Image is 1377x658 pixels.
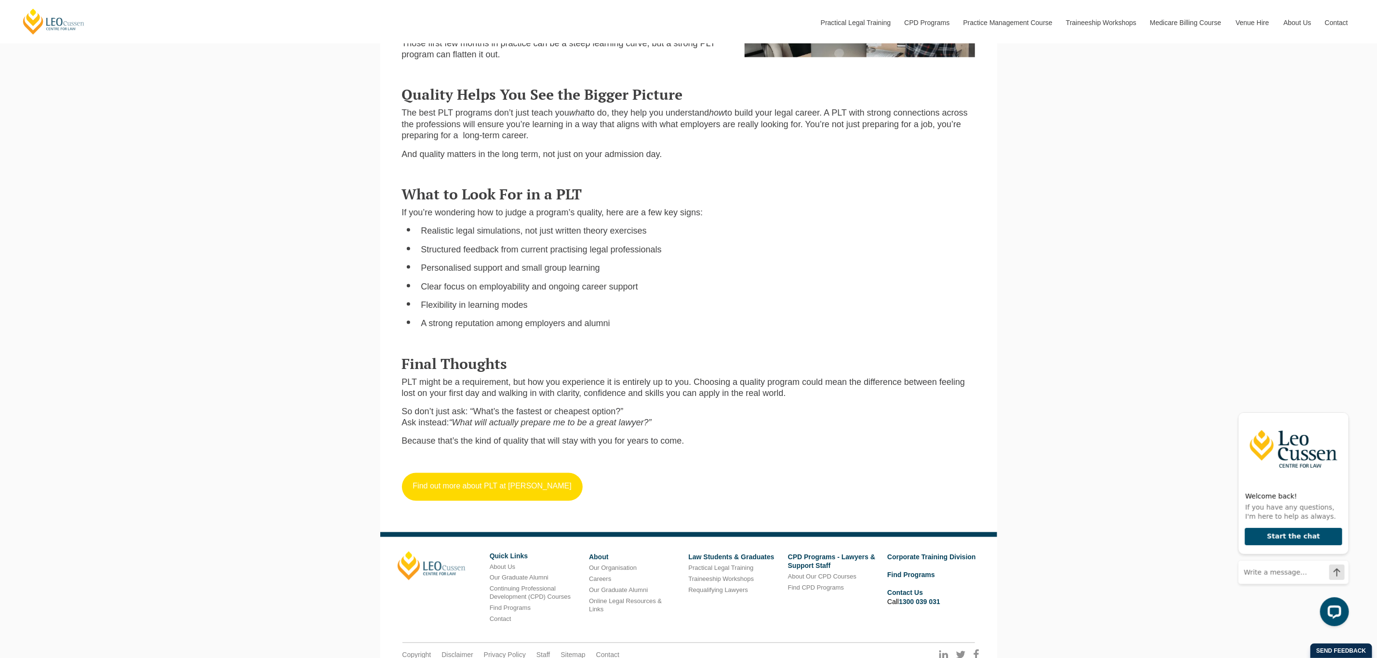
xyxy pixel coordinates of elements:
span: Final Thoughts [402,354,508,373]
a: Medicare Billing Course [1143,2,1229,43]
span: Because that’s the kind of quality that will stay with you for years to come. [402,436,684,446]
span: Quality Helps You See the Bigger Picture [402,85,683,104]
span: “What will actually prepare me to be a great lawyer?” [449,418,652,428]
a: Law Students & Graduates [688,553,774,561]
h6: Quick Links [490,553,582,560]
a: About Us [1276,2,1318,43]
a: Careers [589,576,611,583]
a: Continuing Professional Development (CPD) Courses [490,585,571,601]
span: to do, they help you understand [588,108,709,118]
span: PLT might be a requirement, but how you experience it is entirely up to you. Choosing a quality p... [402,377,965,398]
span: what [569,108,588,118]
a: CPD Programs - Lawyers & Support Staff [788,553,875,570]
a: Find Programs [490,605,531,612]
a: Venue Hire [1229,2,1276,43]
a: Traineeship Workshops [688,576,754,583]
a: CPD Programs [897,2,956,43]
span: What to Look For in a PLT [402,184,582,204]
a: Contact Us [887,589,923,597]
span: . A PLT with strong connections across the professions will ensure you’re learning in a way that ... [402,108,968,140]
a: Practice Management Course [956,2,1059,43]
span: how [709,108,725,118]
span: So don’t just ask: “What’s the fastest or cheapest option?” [402,407,624,417]
span: Clear focus on employability and ongoing career support [421,282,638,291]
a: [PERSON_NAME] Centre for Law [22,8,86,35]
a: Contact [490,616,511,623]
span: Flexibility in learning modes [421,300,528,310]
span: to build your legal career [725,108,819,118]
span: And quality matters in the long term, not just on your admission day. [402,149,662,159]
a: Our Organisation [589,565,637,572]
a: Find out more about PLT at [PERSON_NAME] [402,473,583,501]
span: Structured feedback from current practising legal professionals [421,245,662,254]
a: Practical Legal Training [814,2,897,43]
span: Ask instead: [402,418,449,428]
a: Traineeship Workshops [1059,2,1143,43]
a: Corporate Training Division [887,553,976,561]
a: 1300 039 031 [899,598,940,606]
span: Personalised support and small group learning [421,263,600,273]
a: Our Graduate Alumni [490,574,548,581]
iframe: LiveChat chat widget [1230,394,1353,634]
span: A strong reputation among employers and alumni [421,318,610,328]
a: Practical Legal Training [688,565,753,572]
a: Contact [1318,2,1355,43]
a: [PERSON_NAME] [398,552,466,580]
a: Find Programs [887,571,935,579]
a: Our Graduate Alumni [589,587,648,594]
a: Requalifying Lawyers [688,587,748,594]
a: Find CPD Programs [788,584,844,592]
a: About Our CPD Courses [788,573,856,580]
span: Realistic legal simulations, not just written theory exercises [421,226,647,236]
a: About [589,553,608,561]
span: The best PLT programs don’t just teach you [402,108,570,118]
li: Call [887,587,979,607]
a: Online Legal Resources & Links [589,598,662,613]
span: If you’re wondering how to judge a program’s quality, here are a few key signs: [402,208,703,217]
a: About Us [490,564,515,571]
